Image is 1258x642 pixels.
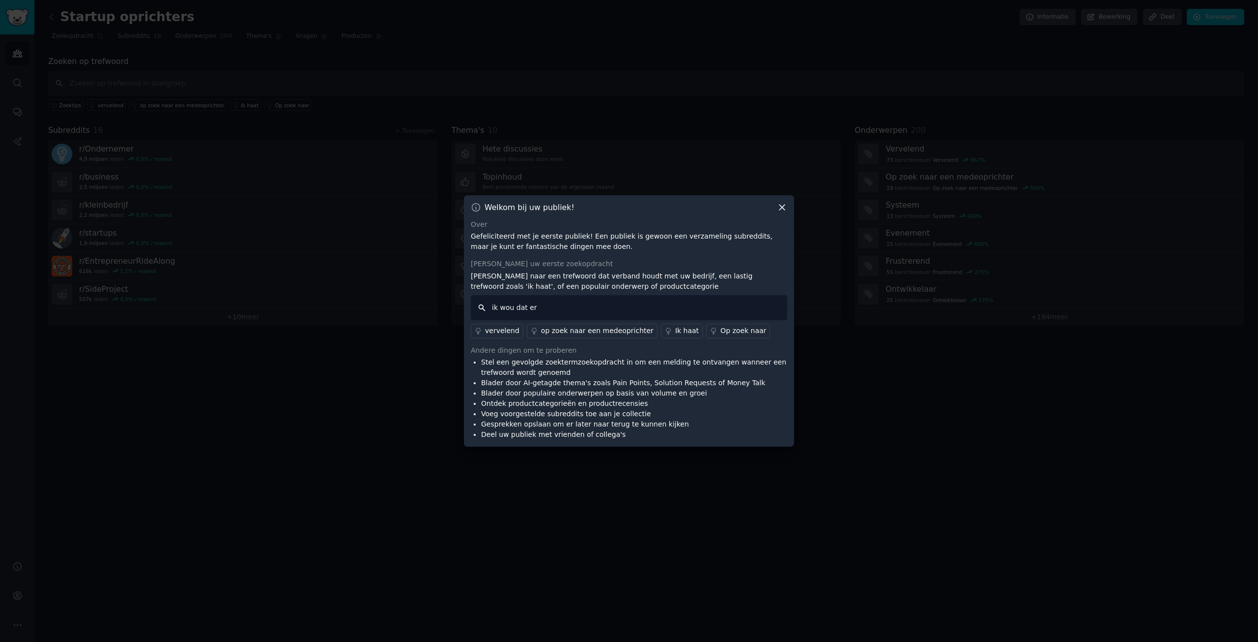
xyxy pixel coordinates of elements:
[481,430,626,438] font: Deel uw publiek met vrienden of collega's
[481,410,651,418] font: Voeg voorgestelde subreddits toe aan je collectie
[481,389,707,397] font: Blader door populaire onderwerpen op basis van volume en groei
[661,324,703,338] a: Ik haat
[485,327,519,335] font: vervelend
[481,399,648,407] font: Ontdek productcategorieën en productrecensies
[527,324,658,338] a: op zoek naar een medeoprichter
[471,220,487,228] font: Over
[471,272,752,290] font: [PERSON_NAME] naar een trefwoord dat verband houdt met uw bedrijf, een lastig trefwoord zoals 'ik...
[471,295,787,320] input: Zoeken op trefwoord in doelgroep
[481,379,765,387] font: Blader door AI-getagde thema's zoals Pain Points, Solution Requests of Money Talk
[485,203,574,212] font: Welkom bij uw publiek!
[541,327,654,335] font: op zoek naar een medeoprichter
[720,327,766,335] font: Op zoek naar
[471,346,576,354] font: Andere dingen om te proberen
[471,260,613,268] font: [PERSON_NAME] uw eerste zoekopdracht
[471,232,772,250] font: Gefeliciteerd met je eerste publiek! Een publiek is gewoon een verzameling subreddits, maar je ku...
[481,358,786,376] font: Stel een gevolgde zoektermzoekopdracht in om een ​​melding te ontvangen wanneer een trefwoord wor...
[706,324,770,338] a: Op zoek naar
[471,324,523,338] a: vervelend
[675,327,699,335] font: Ik haat
[481,420,689,428] font: Gesprekken opslaan om er later naar terug te kunnen kijken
